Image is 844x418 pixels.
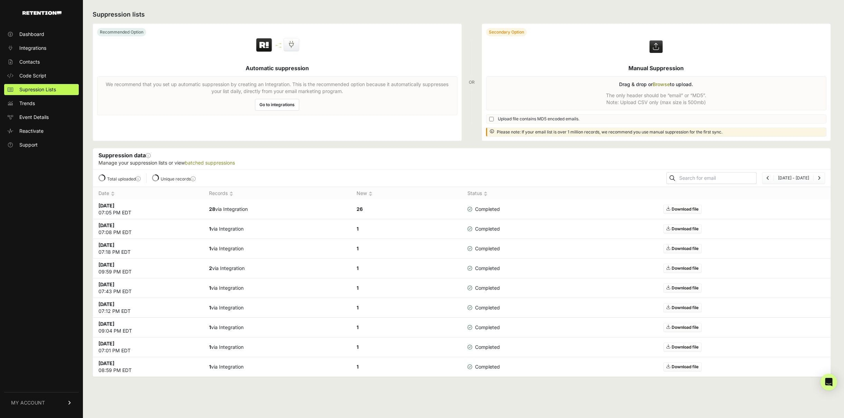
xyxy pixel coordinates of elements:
[4,112,79,123] a: Event Details
[209,344,211,350] strong: 1
[209,265,212,271] strong: 2
[663,224,702,233] a: Download file
[663,264,702,273] a: Download file
[4,139,79,150] a: Support
[357,245,359,251] strong: 1
[767,175,769,180] a: Previous
[19,141,38,148] span: Support
[4,126,79,137] a: Reactivate
[484,191,487,196] img: no_sort-eaf950dc5ab64cae54d48a5578032e96f70b2ecb7d747501f34c8f2db400fb66.gif
[663,205,702,214] a: Download file
[663,362,702,371] a: Download file
[93,259,203,278] td: 09:59 PM EDT
[489,117,494,121] input: Upload file contains MD5 encoded emails.
[357,344,359,350] strong: 1
[467,304,500,311] span: Completed
[678,173,756,183] input: Search for email
[209,324,211,330] strong: 1
[93,10,831,19] h2: Suppression lists
[276,43,281,44] img: integration
[255,99,299,111] a: Go to integrations
[19,86,56,93] span: Supression Lists
[93,219,203,239] td: 07:08 PM EDT
[774,175,813,181] li: [DATE] - [DATE]
[357,206,363,212] strong: 26
[821,374,837,390] div: Open Intercom Messenger
[93,318,203,337] td: 09:04 PM EDT
[98,301,114,307] strong: [DATE]
[209,305,211,310] strong: 1
[203,219,351,239] td: via Integration
[203,298,351,318] td: via Integration
[357,324,359,330] strong: 1
[462,187,536,200] th: Status
[469,24,475,141] div: OR
[498,116,579,122] span: Upload file contains MD5 encoded emails.
[357,305,359,310] strong: 1
[357,226,359,232] strong: 1
[203,278,351,298] td: via Integration
[663,303,702,312] a: Download file
[93,187,203,200] th: Date
[22,11,61,15] img: Retention.com
[4,392,79,413] a: MY ACCOUNT
[185,160,235,166] a: batched suppressions
[203,259,351,278] td: via Integration
[93,298,203,318] td: 07:12 PM EDT
[19,45,46,52] span: Integrations
[161,176,196,182] label: Unique records
[203,239,351,259] td: via Integration
[93,337,203,357] td: 07:01 PM EDT
[276,47,281,48] img: integration
[209,226,211,232] strong: 1
[4,70,79,81] a: Code Script
[4,29,79,40] a: Dashboard
[98,321,114,327] strong: [DATE]
[19,114,49,121] span: Event Details
[19,128,44,134] span: Reactivate
[98,222,114,228] strong: [DATE]
[351,187,462,200] th: New
[98,360,114,366] strong: [DATE]
[467,285,500,291] span: Completed
[102,81,453,95] p: We recommend that you set up automatic suppression by creating an Integration. This is the recomm...
[818,175,821,180] a: Next
[93,278,203,298] td: 07:43 PM EDT
[107,176,141,182] label: Total uploaded
[203,187,351,200] th: Records
[203,337,351,357] td: via Integration
[98,281,114,287] strong: [DATE]
[357,265,359,271] strong: 1
[246,64,309,72] h5: Automatic suppression
[11,399,45,406] span: MY ACCOUNT
[93,199,203,219] td: 07:05 PM EDT
[98,242,114,248] strong: [DATE]
[467,363,500,370] span: Completed
[209,206,215,212] strong: 28
[762,172,825,184] nav: Page navigation
[467,344,500,351] span: Completed
[369,191,372,196] img: no_sort-eaf950dc5ab64cae54d48a5578032e96f70b2ecb7d747501f34c8f2db400fb66.gif
[97,28,146,36] div: Recommended Option
[276,45,281,46] img: integration
[663,343,702,352] a: Download file
[98,341,114,346] strong: [DATE]
[357,364,359,370] strong: 1
[93,239,203,259] td: 07:18 PM EDT
[663,244,702,253] a: Download file
[4,84,79,95] a: Supression Lists
[19,72,46,79] span: Code Script
[467,324,500,331] span: Completed
[663,323,702,332] a: Download file
[4,43,79,54] a: Integrations
[203,318,351,337] td: via Integration
[209,364,211,370] strong: 1
[467,265,500,272] span: Completed
[4,56,79,67] a: Contacts
[203,357,351,377] td: via Integration
[663,284,702,292] a: Download file
[98,203,114,208] strong: [DATE]
[4,98,79,109] a: Trends
[98,159,825,166] p: Manage your suppression lists or view
[19,100,35,107] span: Trends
